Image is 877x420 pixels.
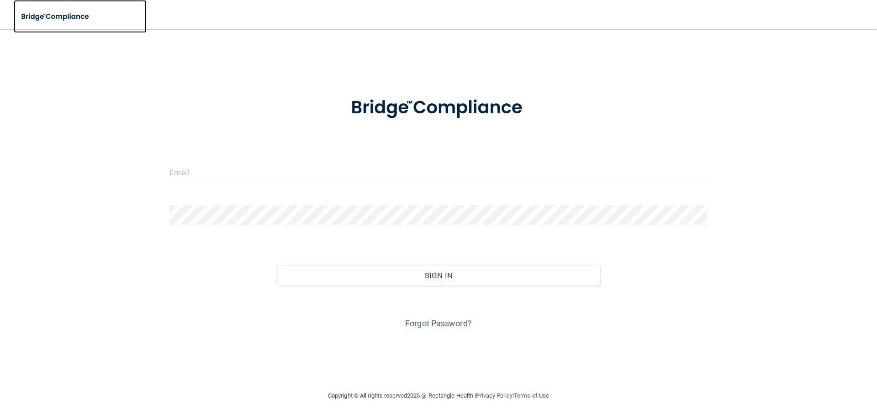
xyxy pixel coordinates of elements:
button: Sign In [277,266,600,286]
a: Forgot Password? [405,319,472,328]
img: bridge_compliance_login_screen.278c3ca4.svg [14,7,98,26]
input: Email [169,162,708,182]
div: Copyright © All rights reserved 2025 @ Rectangle Health | | [272,381,605,410]
a: Terms of Use [514,392,549,399]
img: bridge_compliance_login_screen.278c3ca4.svg [332,84,545,132]
a: Privacy Policy [476,392,512,399]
